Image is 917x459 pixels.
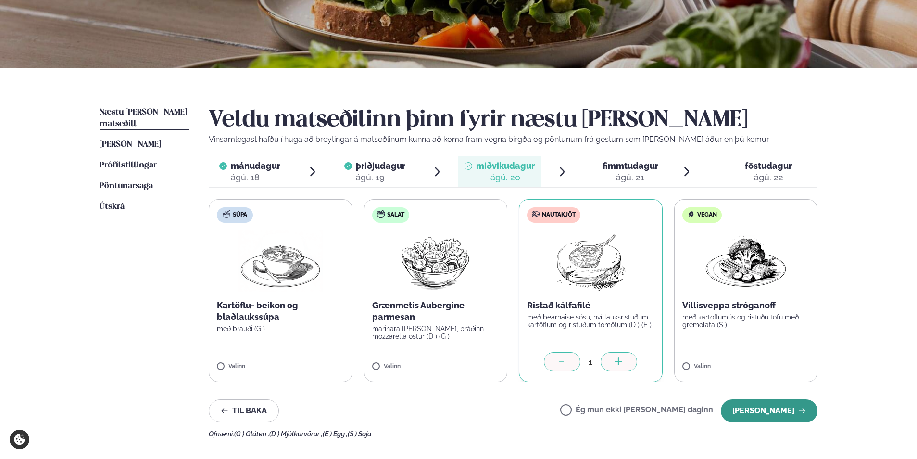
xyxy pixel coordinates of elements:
div: ágú. 18 [231,172,280,183]
div: ágú. 20 [476,172,535,183]
a: Útskrá [100,201,125,213]
span: Prófílstillingar [100,161,157,169]
span: Útskrá [100,203,125,211]
a: [PERSON_NAME] [100,139,161,151]
a: Pöntunarsaga [100,180,153,192]
img: Salad.png [393,230,478,292]
p: Villisveppa stróganoff [682,300,810,311]
span: (D ) Mjólkurvörur , [269,430,323,438]
img: salad.svg [377,210,385,218]
p: með bearnaise sósu, hvítlauksristuðum kartöflum og ristuðum tómötum (D ) (E ) [527,313,654,329]
a: Cookie settings [10,430,29,449]
span: Pöntunarsaga [100,182,153,190]
span: föstudagur [745,161,792,171]
a: Næstu [PERSON_NAME] matseðill [100,107,189,130]
span: (G ) Glúten , [234,430,269,438]
img: Vegan.png [703,230,788,292]
img: soup.svg [223,210,230,218]
img: Vegan.svg [687,210,695,218]
p: Ristað kálfafilé [527,300,654,311]
span: Nautakjöt [542,211,576,219]
span: þriðjudagur [356,161,405,171]
p: með brauði (G ) [217,325,344,332]
p: Grænmetis Aubergine parmesan [372,300,500,323]
div: ágú. 21 [603,172,658,183]
button: Til baka [209,399,279,422]
img: beef.svg [532,210,540,218]
div: Ofnæmi: [209,430,817,438]
p: marinara [PERSON_NAME], bráðinn mozzarella ostur (D ) (G ) [372,325,500,340]
span: Næstu [PERSON_NAME] matseðill [100,108,187,128]
span: mánudagur [231,161,280,171]
a: Prófílstillingar [100,160,157,171]
div: 1 [580,357,601,368]
img: Soup.png [238,230,323,292]
p: Vinsamlegast hafðu í huga að breytingar á matseðlinum kunna að koma fram vegna birgða og pöntunum... [209,134,817,145]
span: (S ) Soja [348,430,372,438]
p: Kartöflu- beikon og blaðlaukssúpa [217,300,344,323]
p: með kartöflumús og ristuðu tofu með gremolata (S ) [682,313,810,329]
button: [PERSON_NAME] [721,399,817,422]
span: Salat [387,211,404,219]
img: Lamb-Meat.png [548,230,633,292]
span: (E ) Egg , [323,430,348,438]
div: ágú. 22 [745,172,792,183]
div: ágú. 19 [356,172,405,183]
span: miðvikudagur [476,161,535,171]
span: Súpa [233,211,247,219]
span: Vegan [697,211,717,219]
span: fimmtudagur [603,161,658,171]
span: [PERSON_NAME] [100,140,161,149]
h2: Veldu matseðilinn þinn fyrir næstu [PERSON_NAME] [209,107,817,134]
